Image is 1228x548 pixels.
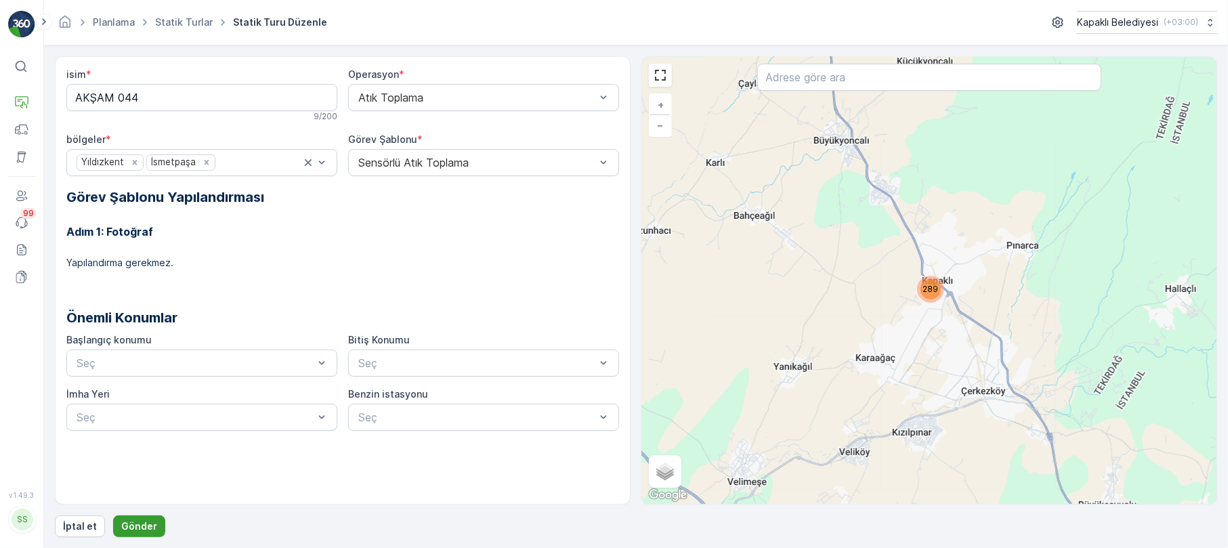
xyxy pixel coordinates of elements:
p: Kapaklı Belediyesi [1077,16,1158,29]
p: Yapılandırma gerekmez. [66,256,619,270]
p: Seç [358,409,595,425]
label: Bitiş Konumu [348,334,410,345]
label: Benzin istasyonu [348,388,428,400]
h2: Görev Şablonu Yapılandırması [66,187,619,207]
p: Seç [358,355,595,371]
p: 99 [23,208,34,219]
p: Önemli Konumlar [66,308,619,328]
img: logo [8,11,35,38]
a: Planlama [93,16,135,28]
p: Seç [77,409,314,425]
div: İsmetpaşa [147,155,198,169]
label: isim [66,68,86,80]
p: Seç [77,355,314,371]
span: − [658,119,664,131]
span: 289 [923,284,939,294]
a: Statik Turlar [155,16,213,28]
img: Google [645,486,690,504]
label: bölgeler [66,133,106,145]
p: İptal et [63,520,97,533]
label: Başlangıç konumu [66,334,152,345]
div: SS [12,509,33,530]
div: Remove İsmetpaşa [199,156,214,169]
a: View Fullscreen [650,65,671,85]
p: 9 / 200 [314,111,337,122]
a: 99 [8,209,35,236]
button: Gönder [113,515,165,537]
input: Adrese göre ara [757,64,1102,91]
h3: Adım 1: Fotoğraf [66,224,619,240]
label: Operasyon [348,68,399,80]
a: Uzaklaştır [650,115,671,135]
div: Yıldızkent [77,155,126,169]
a: Layers [650,457,680,486]
span: Statik Turu Düzenle [230,16,330,29]
a: Ana Sayfa [58,20,72,31]
span: v 1.49.3 [8,491,35,499]
div: Remove Yıldızkent [127,156,142,169]
p: ( +03:00 ) [1164,17,1198,28]
a: Bu bölgeyi Google Haritalar'da açın (yeni pencerede açılır) [645,486,690,504]
p: Gönder [121,520,157,533]
label: İmha Yeri [66,388,110,400]
a: Yakınlaştır [650,95,671,115]
div: 289 [917,276,944,303]
label: Görev Şablonu [348,133,417,145]
span: + [658,99,664,110]
button: SS [8,502,35,537]
button: İptal et [55,515,105,537]
button: Kapaklı Belediyesi(+03:00) [1077,11,1217,34]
